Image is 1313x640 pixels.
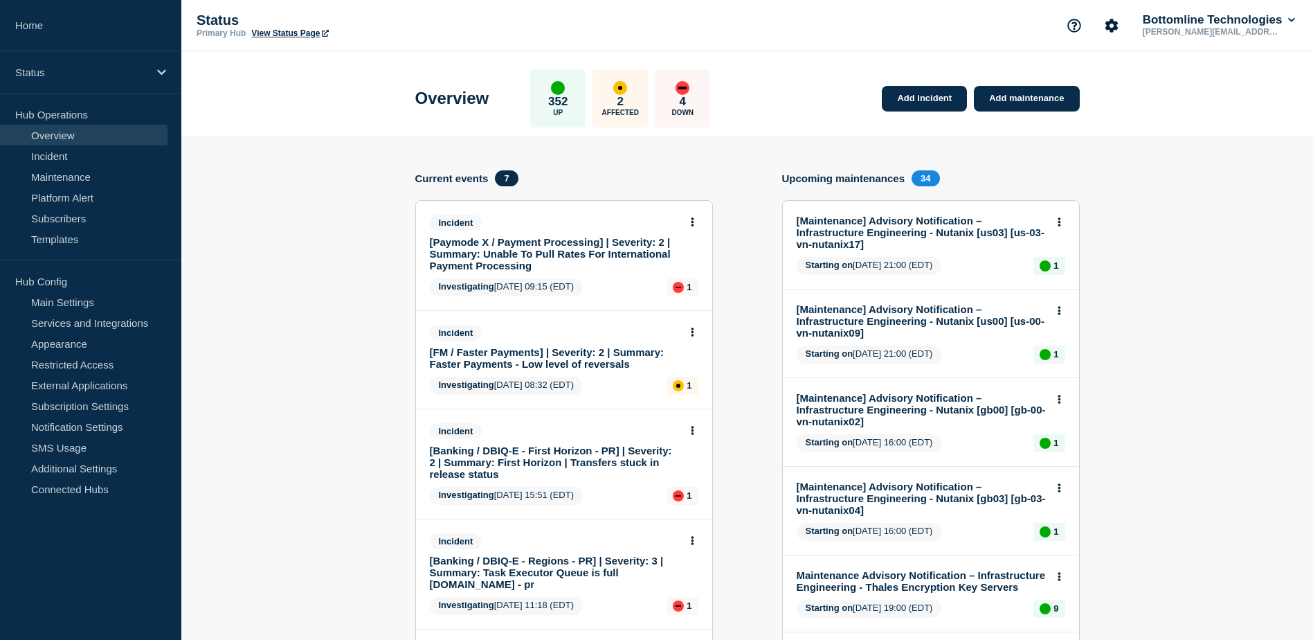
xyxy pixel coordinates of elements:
span: Starting on [806,437,853,447]
span: Incident [430,423,482,439]
span: Starting on [806,260,853,270]
a: [Banking / DBIQ-E - First Horizon - PR] | Severity: 2 | Summary: First Horizon | Transfers stuck ... [430,445,680,480]
div: up [551,81,565,95]
div: up [1040,260,1051,272]
div: up [1040,438,1051,449]
span: Incident [430,215,482,231]
span: [DATE] 08:32 (EDT) [430,377,583,395]
p: 2 [617,95,624,109]
p: 1 [1053,260,1058,271]
div: affected [673,380,684,391]
p: 1 [687,282,691,292]
p: 1 [1053,349,1058,359]
p: Primary Hub [197,28,246,38]
button: Support [1060,11,1089,40]
div: up [1040,603,1051,614]
h4: Upcoming maintenances [782,172,905,184]
p: Up [553,109,563,116]
p: 352 [548,95,568,109]
div: down [676,81,689,95]
a: [Maintenance] Advisory Notification – Infrastructure Engineering - Nutanix [us03] [us-03-vn-nutan... [797,215,1047,250]
a: [Maintenance] Advisory Notification – Infrastructure Engineering - Nutanix [gb00] [gb-00-vn-nutan... [797,392,1047,427]
span: [DATE] 21:00 (EDT) [797,346,942,364]
a: Add incident [882,86,967,112]
p: 4 [680,95,686,109]
p: Status [15,66,148,78]
span: Investigating [439,490,494,500]
span: [DATE] 11:18 (EDT) [430,597,583,615]
a: Add maintenance [974,86,1079,112]
p: [PERSON_NAME][EMAIL_ADDRESS][PERSON_NAME][DOMAIN_NAME] [1140,27,1284,37]
a: View Status Page [251,28,328,38]
span: [DATE] 21:00 (EDT) [797,257,942,275]
p: 1 [687,380,691,391]
p: 1 [1053,526,1058,537]
span: [DATE] 15:51 (EDT) [430,487,583,505]
a: [Maintenance] Advisory Notification – Infrastructure Engineering - Nutanix [us00] [us-00-vn-nutan... [797,303,1047,339]
a: [Paymode X / Payment Processing] | Severity: 2 | Summary: Unable To Pull Rates For International ... [430,236,680,272]
h4: Current events [415,172,489,184]
p: 1 [687,490,691,501]
button: Account settings [1097,11,1126,40]
p: Status [197,12,473,28]
span: Investigating [439,281,494,292]
p: 9 [1053,603,1058,614]
span: Starting on [806,348,853,359]
span: [DATE] 19:00 (EDT) [797,600,942,618]
p: 1 [1053,438,1058,448]
a: [FM / Faster Payments] | Severity: 2 | Summary: Faster Payments - Low level of reversals [430,346,680,370]
p: Affected [602,109,639,116]
span: 34 [912,170,939,186]
div: down [673,490,684,501]
span: [DATE] 16:00 (EDT) [797,434,942,452]
a: [Banking / DBIQ-E - Regions - PR] | Severity: 3 | Summary: Task Executor Queue is full [DOMAIN_NA... [430,555,680,590]
span: Starting on [806,526,853,536]
span: Incident [430,325,482,341]
div: up [1040,349,1051,360]
span: Investigating [439,380,494,390]
span: 7 [495,170,518,186]
span: [DATE] 09:15 (EDT) [430,278,583,296]
div: down [673,282,684,293]
div: up [1040,526,1051,537]
a: Maintenance Advisory Notification – Infrastructure Engineering - Thales Encryption Key Servers [797,569,1047,593]
div: affected [613,81,627,95]
span: Starting on [806,603,853,613]
button: Bottomline Technologies [1140,13,1298,27]
p: Down [671,109,694,116]
h1: Overview [415,89,489,108]
a: [Maintenance] Advisory Notification – Infrastructure Engineering - Nutanix [gb03] [gb-03-vn-nutan... [797,481,1047,516]
span: [DATE] 16:00 (EDT) [797,523,942,541]
div: down [673,601,684,612]
span: Investigating [439,600,494,610]
p: 1 [687,601,691,611]
span: Incident [430,533,482,549]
